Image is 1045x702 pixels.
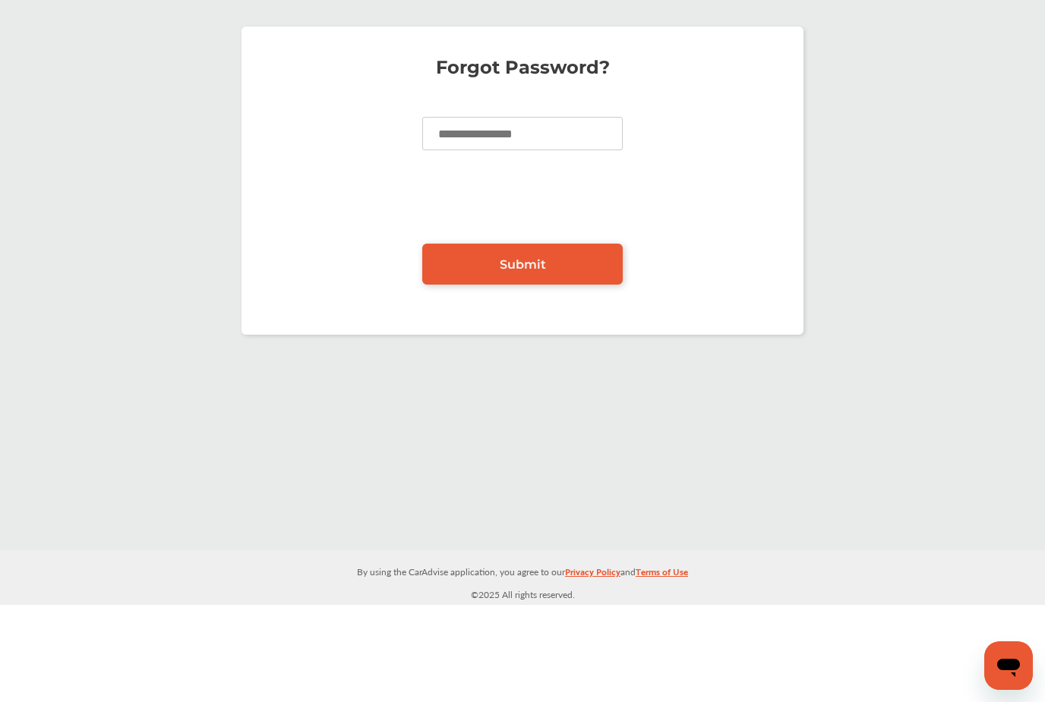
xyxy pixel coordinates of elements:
[500,257,546,272] span: Submit
[565,563,620,587] a: Privacy Policy
[422,244,623,285] a: Submit
[257,60,788,75] p: Forgot Password?
[407,173,638,232] iframe: reCAPTCHA
[636,563,688,587] a: Terms of Use
[984,641,1033,690] iframe: Button to launch messaging window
